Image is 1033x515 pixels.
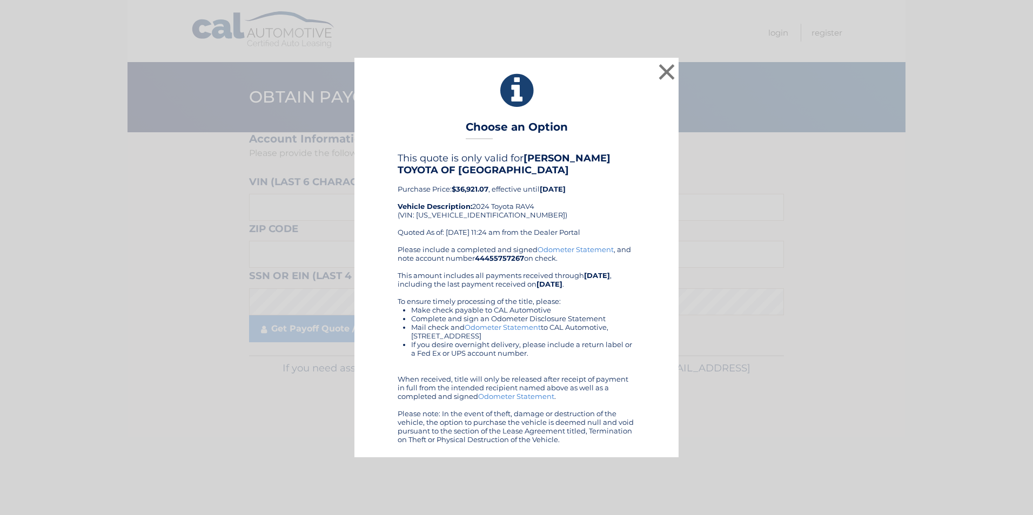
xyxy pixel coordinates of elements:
h4: This quote is only valid for [398,152,635,176]
b: 44455757267 [475,254,524,262]
b: [DATE] [584,271,610,280]
li: Complete and sign an Odometer Disclosure Statement [411,314,635,323]
button: × [656,61,678,83]
a: Odometer Statement [465,323,541,331]
a: Odometer Statement [478,392,554,401]
b: [PERSON_NAME] TOYOTA OF [GEOGRAPHIC_DATA] [398,152,611,176]
b: [DATE] [536,280,562,288]
li: Mail check and to CAL Automotive, [STREET_ADDRESS] [411,323,635,340]
strong: Vehicle Description: [398,202,472,211]
h3: Choose an Option [466,120,568,139]
div: Please include a completed and signed , and note account number on check. This amount includes al... [398,245,635,444]
li: Make check payable to CAL Automotive [411,306,635,314]
div: Purchase Price: , effective until 2024 Toyota RAV4 (VIN: [US_VEHICLE_IDENTIFICATION_NUMBER]) Quot... [398,152,635,245]
b: $36,921.07 [452,185,488,193]
a: Odometer Statement [538,245,614,254]
li: If you desire overnight delivery, please include a return label or a Fed Ex or UPS account number. [411,340,635,357]
b: [DATE] [540,185,566,193]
